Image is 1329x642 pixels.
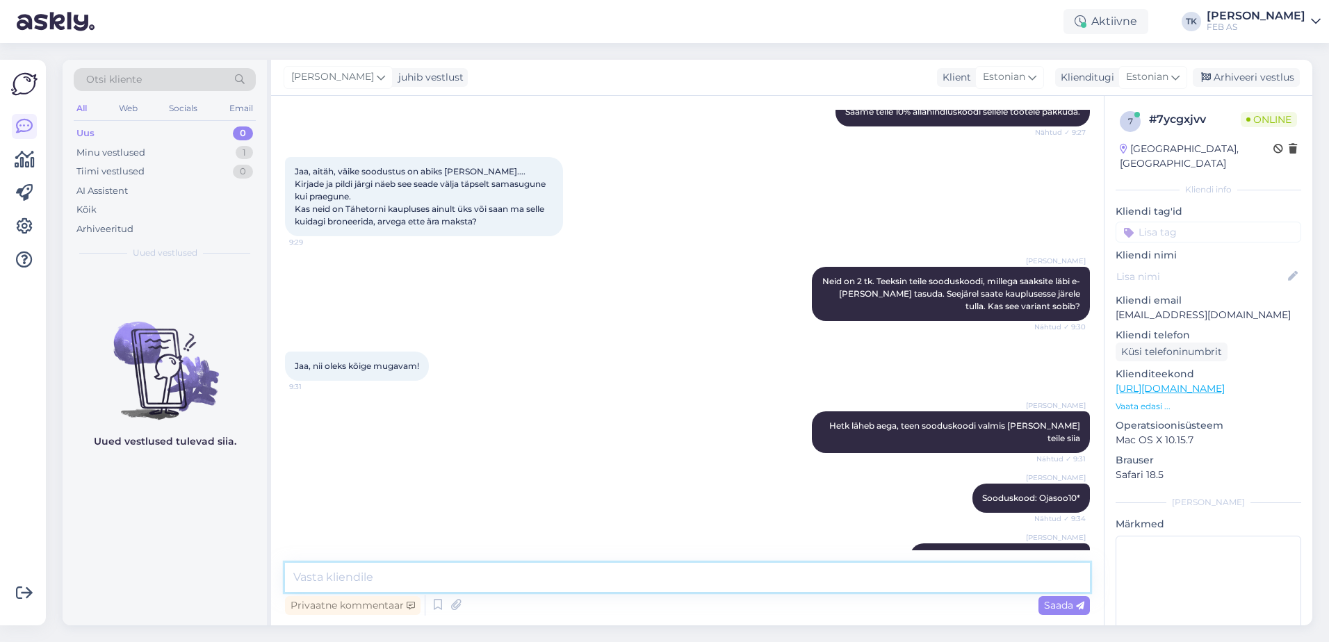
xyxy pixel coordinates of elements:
[227,99,256,117] div: Email
[295,166,548,227] span: Jaa, aitäh, väike soodustus on abiks [PERSON_NAME].... Kirjade ja pildi järgi näeb see seade välj...
[1241,112,1297,127] span: Online
[1116,248,1301,263] p: Kliendi nimi
[1207,22,1305,33] div: FEB AS
[76,203,97,217] div: Kõik
[1116,382,1225,395] a: [URL][DOMAIN_NAME]
[1116,183,1301,196] div: Kliendi info
[291,69,374,85] span: [PERSON_NAME]
[1207,10,1305,22] div: [PERSON_NAME]
[76,184,128,198] div: AI Assistent
[1149,111,1241,128] div: # 7ycgxjvv
[233,126,253,140] div: 0
[1116,496,1301,509] div: [PERSON_NAME]
[285,596,421,615] div: Privaatne kommentaar
[1034,322,1086,332] span: Nähtud ✓ 9:30
[1026,256,1086,266] span: [PERSON_NAME]
[295,361,419,371] span: Jaa, nii oleks kõige mugavam!
[289,381,341,392] span: 9:31
[1026,532,1086,543] span: [PERSON_NAME]
[11,71,38,97] img: Askly Logo
[63,297,267,422] img: No chats
[1116,293,1301,308] p: Kliendi email
[236,146,253,160] div: 1
[233,165,253,179] div: 0
[1116,517,1301,532] p: Märkmed
[1116,400,1301,413] p: Vaata edasi ...
[289,237,341,247] span: 9:29
[1207,10,1321,33] a: [PERSON_NAME]FEB AS
[1120,142,1273,171] div: [GEOGRAPHIC_DATA], [GEOGRAPHIC_DATA]
[937,70,971,85] div: Klient
[1044,599,1084,611] span: Saada
[133,247,197,259] span: Uued vestlused
[1116,468,1301,482] p: Safari 18.5
[1116,433,1301,447] p: Mac OS X 10.15.7
[1026,400,1086,411] span: [PERSON_NAME]
[982,493,1080,503] span: Sooduskood: Ojasoo10*
[1193,68,1300,87] div: Arhiveeri vestlus
[1182,12,1201,31] div: TK
[1034,513,1086,524] span: Nähtud ✓ 9:34
[845,106,1080,117] span: Saame teile 10% allahindluskoodi sellele tootele pakkuda.
[1116,204,1301,219] p: Kliendi tag'id
[76,165,145,179] div: Tiimi vestlused
[76,222,133,236] div: Arhiveeritud
[393,70,464,85] div: juhib vestlust
[1034,127,1086,138] span: Nähtud ✓ 9:27
[1034,454,1086,464] span: Nähtud ✓ 9:31
[1116,367,1301,381] p: Klienditeekond
[1126,69,1168,85] span: Estonian
[74,99,90,117] div: All
[1116,453,1301,468] p: Brauser
[1026,472,1086,483] span: [PERSON_NAME]
[1116,222,1301,242] input: Lisa tag
[116,99,140,117] div: Web
[94,434,236,449] p: Uued vestlused tulevad siia.
[1055,70,1114,85] div: Klienditugi
[1116,269,1285,284] input: Lisa nimi
[76,146,145,160] div: Minu vestlused
[822,276,1082,311] span: Neid on 2 tk. Teeksin teile sooduskoodi, millega saaksite läbi e-[PERSON_NAME] tasuda. Seejärel s...
[829,420,1082,443] span: Hetk läheb aega, teen sooduskoodi valmis [PERSON_NAME] teile siia
[1116,328,1301,343] p: Kliendi telefon
[1116,418,1301,433] p: Operatsioonisüsteem
[1116,343,1228,361] div: Küsi telefoninumbrit
[1116,308,1301,322] p: [EMAIL_ADDRESS][DOMAIN_NAME]
[1063,9,1148,34] div: Aktiivne
[76,126,95,140] div: Uus
[1128,116,1133,126] span: 7
[86,72,142,87] span: Otsi kliente
[166,99,200,117] div: Socials
[983,69,1025,85] span: Estonian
